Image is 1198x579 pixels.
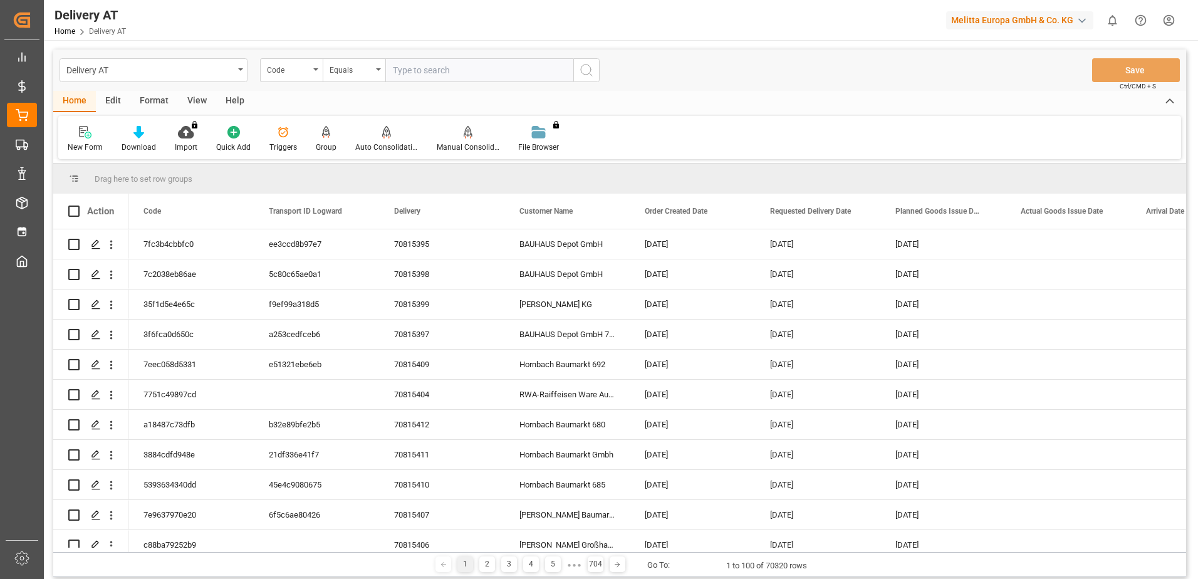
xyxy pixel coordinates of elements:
span: Order Created Date [645,207,707,216]
div: [DATE] [755,470,880,499]
div: 1 [457,556,473,572]
div: [DATE] [755,259,880,289]
div: New Form [68,142,103,153]
span: Actual Goods Issue Date [1021,207,1103,216]
div: Action [87,206,114,217]
div: Press SPACE to select this row. [53,229,128,259]
div: Press SPACE to select this row. [53,380,128,410]
div: Hornbach Baumarkt 680 [504,410,630,439]
div: Delivery AT [66,61,234,77]
button: open menu [323,58,385,82]
div: [DATE] [630,470,755,499]
div: [PERSON_NAME] Großhandels- [504,530,630,560]
div: Press SPACE to select this row. [53,530,128,560]
div: a253cedfceb6 [254,320,379,349]
div: Press SPACE to select this row. [53,410,128,440]
div: Press SPACE to select this row. [53,259,128,289]
div: [DATE] [880,259,1006,289]
div: 70815397 [379,320,504,349]
div: Auto Consolidation [355,142,418,153]
div: 70815409 [379,350,504,379]
div: [PERSON_NAME] KG [504,289,630,319]
div: 7eec058d5331 [128,350,254,379]
div: a18487c73dfb [128,410,254,439]
div: [DATE] [755,350,880,379]
div: 70815412 [379,410,504,439]
input: Type to search [385,58,573,82]
div: 7751c49897cd [128,380,254,409]
div: [DATE] [880,229,1006,259]
div: Group [316,142,336,153]
div: [DATE] [880,320,1006,349]
div: 2 [479,556,495,572]
div: Manual Consolidation [437,142,499,153]
div: 21df336e41f7 [254,440,379,469]
div: [DATE] [755,500,880,529]
span: Drag here to set row groups [95,174,192,184]
div: e51321ebe6eb [254,350,379,379]
div: Edit [96,91,130,112]
div: [DATE] [630,350,755,379]
div: [DATE] [755,440,880,469]
div: 7c2038eb86ae [128,259,254,289]
div: ● ● ● [567,560,581,570]
div: [DATE] [880,289,1006,319]
div: 70815410 [379,470,504,499]
span: Planned Goods Issue Date [895,207,979,216]
div: Triggers [269,142,297,153]
button: open menu [260,58,323,82]
div: Press SPACE to select this row. [53,500,128,530]
div: 70815404 [379,380,504,409]
div: [DATE] [880,440,1006,469]
div: 1 to 100 of 70320 rows [726,560,807,572]
div: 7e9637970e20 [128,500,254,529]
div: [DATE] [630,530,755,560]
div: Hornbach Baumarkt 685 [504,470,630,499]
button: Melitta Europa GmbH & Co. KG [946,8,1098,32]
div: Quick Add [216,142,251,153]
div: Format [130,91,178,112]
span: Customer Name [519,207,573,216]
button: Help Center [1127,6,1155,34]
div: Help [216,91,254,112]
div: [DATE] [630,259,755,289]
div: Press SPACE to select this row. [53,320,128,350]
div: Hornbach Baumarkt 692 [504,350,630,379]
div: [DATE] [630,410,755,439]
div: [DATE] [755,289,880,319]
div: c88ba79252b9 [128,530,254,560]
div: [PERSON_NAME] Baumarkt Gesellschaft m.b.H. [504,500,630,529]
div: 4 [523,556,539,572]
a: Home [55,27,75,36]
button: search button [573,58,600,82]
div: [DATE] [630,320,755,349]
div: Hornbach Baumarkt Gmbh [504,440,630,469]
div: 6f5c6ae80426 [254,500,379,529]
div: [DATE] [630,229,755,259]
div: [DATE] [880,380,1006,409]
div: 7fc3b4cbbfc0 [128,229,254,259]
div: ee3ccd8b97e7 [254,229,379,259]
span: Ctrl/CMD + S [1120,81,1156,91]
div: 704 [588,556,603,572]
div: BAUHAUS Depot GmbH [504,259,630,289]
div: [DATE] [630,380,755,409]
div: 70815406 [379,530,504,560]
div: Press SPACE to select this row. [53,470,128,500]
div: 70815398 [379,259,504,289]
div: 3 [501,556,517,572]
div: 35f1d5e4e65c [128,289,254,319]
div: [DATE] [630,500,755,529]
div: f9ef99a318d5 [254,289,379,319]
div: RWA-Raiffeisen Ware Austria [504,380,630,409]
div: BAUHAUS Depot GmbH [504,229,630,259]
div: Download [122,142,156,153]
div: [DATE] [755,229,880,259]
div: [DATE] [630,289,755,319]
div: 5393634340dd [128,470,254,499]
button: show 0 new notifications [1098,6,1127,34]
div: 70815407 [379,500,504,529]
div: Code [267,61,310,76]
div: 70815411 [379,440,504,469]
div: 3f6fca0d650c [128,320,254,349]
